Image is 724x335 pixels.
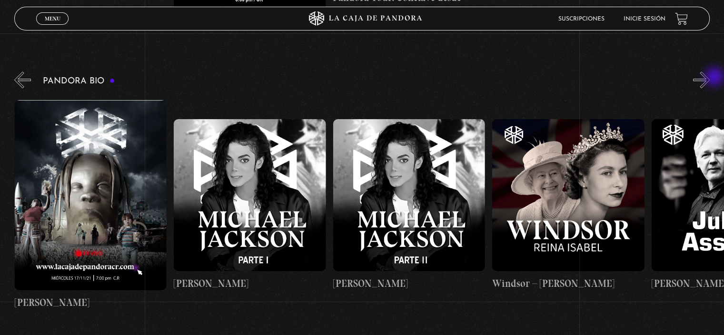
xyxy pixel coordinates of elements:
[14,71,31,88] button: Previous
[15,95,167,315] a: [PERSON_NAME]
[492,276,644,291] h4: Windsor – [PERSON_NAME]
[693,71,710,88] button: Next
[41,24,64,30] span: Cerrar
[43,77,115,86] h3: Pandora Bio
[174,276,326,291] h4: [PERSON_NAME]
[492,95,644,315] a: Windsor – [PERSON_NAME]
[333,95,485,315] a: [PERSON_NAME]
[333,276,485,291] h4: [PERSON_NAME]
[624,16,665,22] a: Inicie sesión
[174,95,326,315] a: [PERSON_NAME]
[675,12,688,25] a: View your shopping cart
[15,295,167,310] h4: [PERSON_NAME]
[45,16,60,21] span: Menu
[558,16,605,22] a: Suscripciones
